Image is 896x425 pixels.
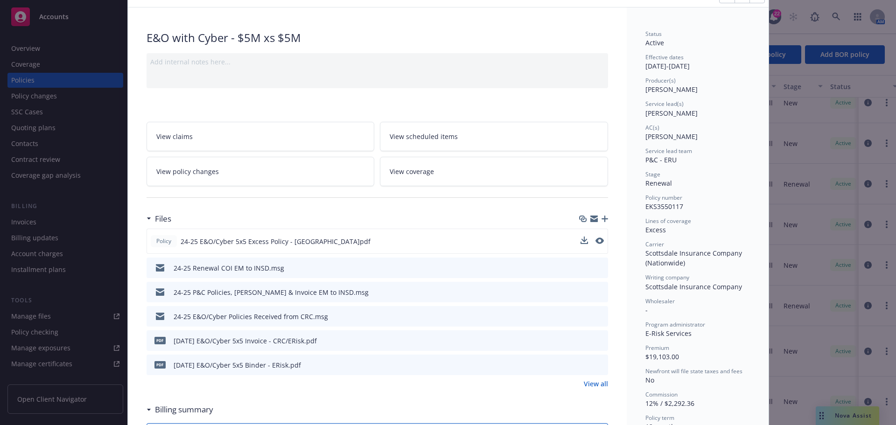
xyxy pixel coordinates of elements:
[645,53,750,71] div: [DATE] - [DATE]
[645,38,664,47] span: Active
[390,132,458,141] span: View scheduled items
[174,263,284,273] div: 24-25 Renewal COI EM to INSD.msg
[645,390,678,398] span: Commission
[645,225,750,235] div: Excess
[596,263,604,273] button: preview file
[645,124,659,132] span: AC(s)
[645,367,742,375] span: Newfront will file state taxes and fees
[645,194,682,202] span: Policy number
[595,237,604,244] button: preview file
[645,155,677,164] span: P&C - ERU
[645,170,660,178] span: Stage
[645,297,675,305] span: Wholesaler
[645,282,742,291] span: Scottsdale Insurance Company
[156,132,193,141] span: View claims
[645,77,676,84] span: Producer(s)
[645,109,698,118] span: [PERSON_NAME]
[380,157,608,186] a: View coverage
[645,100,684,108] span: Service lead(s)
[147,404,213,416] div: Billing summary
[596,336,604,346] button: preview file
[596,360,604,370] button: preview file
[645,329,692,338] span: E-Risk Services
[581,312,588,321] button: download file
[645,147,692,155] span: Service lead team
[174,312,328,321] div: 24-25 E&O/Cyber Policies Received from CRC.msg
[147,30,608,46] div: E&O with Cyber - $5M xs $5M
[645,306,648,314] span: -
[584,379,608,389] a: View all
[645,217,691,225] span: Lines of coverage
[147,213,171,225] div: Files
[147,157,375,186] a: View policy changes
[596,287,604,297] button: preview file
[596,312,604,321] button: preview file
[595,237,604,246] button: preview file
[645,399,694,408] span: 12% / $2,292.36
[645,202,683,211] span: EKS3550117
[156,167,219,176] span: View policy changes
[581,237,588,246] button: download file
[645,249,744,267] span: Scottsdale Insurance Company (Nationwide)
[154,237,173,245] span: Policy
[645,273,689,281] span: Writing company
[154,361,166,368] span: pdf
[645,344,669,352] span: Premium
[155,404,213,416] h3: Billing summary
[645,85,698,94] span: [PERSON_NAME]
[581,237,588,244] button: download file
[645,53,684,61] span: Effective dates
[380,122,608,151] a: View scheduled items
[581,360,588,370] button: download file
[645,240,664,248] span: Carrier
[645,30,662,38] span: Status
[645,352,679,361] span: $19,103.00
[645,320,705,328] span: Program administrator
[174,360,301,370] div: [DATE] E&O/Cyber 5x5 Binder - ERisk.pdf
[645,132,698,141] span: [PERSON_NAME]
[581,287,588,297] button: download file
[645,414,674,422] span: Policy term
[581,336,588,346] button: download file
[645,376,654,384] span: No
[155,213,171,225] h3: Files
[174,336,317,346] div: [DATE] E&O/Cyber 5x5 Invoice - CRC/ERisk.pdf
[390,167,434,176] span: View coverage
[154,337,166,344] span: pdf
[147,122,375,151] a: View claims
[581,263,588,273] button: download file
[645,179,672,188] span: Renewal
[181,237,371,246] span: 24-25 E&O/Cyber 5x5 Excess Policy - [GEOGRAPHIC_DATA]pdf
[174,287,369,297] div: 24-25 P&C Policies, [PERSON_NAME] & Invoice EM to INSD.msg
[150,57,604,67] div: Add internal notes here...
